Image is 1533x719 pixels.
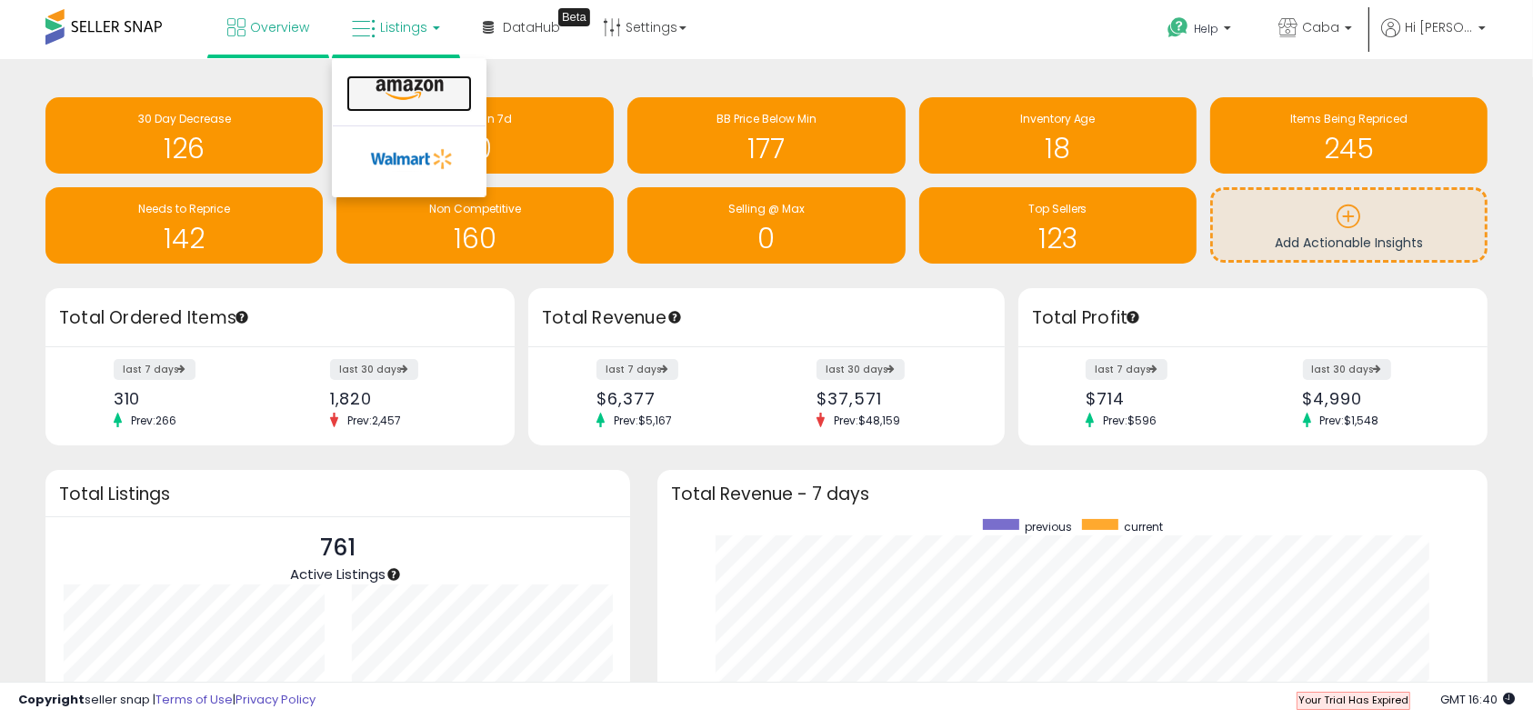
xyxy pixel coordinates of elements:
[1125,309,1141,325] div: Tooltip anchor
[503,18,560,36] span: DataHub
[1405,18,1473,36] span: Hi [PERSON_NAME]
[155,691,233,708] a: Terms of Use
[1194,21,1218,36] span: Help
[825,413,909,428] span: Prev: $48,159
[671,487,1474,501] h3: Total Revenue - 7 days
[636,224,896,254] h1: 0
[330,359,418,380] label: last 30 days
[114,389,266,408] div: 310
[627,187,905,264] a: Selling @ Max 0
[1167,16,1189,39] i: Get Help
[122,413,185,428] span: Prev: 266
[1303,359,1391,380] label: last 30 days
[627,97,905,174] a: BB Price Below Min 177
[138,111,231,126] span: 30 Day Decrease
[138,201,230,216] span: Needs to Reprice
[928,134,1187,164] h1: 18
[817,389,973,408] div: $37,571
[330,389,483,408] div: 1,820
[250,18,309,36] span: Overview
[1032,305,1474,331] h3: Total Profit
[1213,190,1485,260] a: Add Actionable Insights
[1020,111,1096,126] span: Inventory Age
[235,691,316,708] a: Privacy Policy
[18,691,85,708] strong: Copyright
[1026,519,1073,534] span: previous
[1153,3,1249,59] a: Help
[716,111,817,126] span: BB Price Below Min
[1381,18,1486,59] a: Hi [PERSON_NAME]
[45,187,323,264] a: Needs to Reprice 142
[542,305,991,331] h3: Total Revenue
[234,309,250,325] div: Tooltip anchor
[346,224,605,254] h1: 160
[728,201,805,216] span: Selling @ Max
[380,18,427,36] span: Listings
[55,224,314,254] h1: 142
[386,566,402,583] div: Tooltip anchor
[1440,691,1515,708] span: 2025-09-16 16:40 GMT
[666,309,683,325] div: Tooltip anchor
[605,413,681,428] span: Prev: $5,167
[1219,134,1478,164] h1: 245
[45,97,323,174] a: 30 Day Decrease 126
[59,487,616,501] h3: Total Listings
[429,201,521,216] span: Non Competitive
[1290,111,1408,126] span: Items Being Repriced
[290,564,386,584] span: Active Listings
[338,413,410,428] span: Prev: 2,457
[558,8,590,26] div: Tooltip anchor
[1086,359,1167,380] label: last 7 days
[1094,413,1166,428] span: Prev: $596
[1028,201,1087,216] span: Top Sellers
[114,359,195,380] label: last 7 days
[59,305,501,331] h3: Total Ordered Items
[336,187,614,264] a: Non Competitive 160
[919,97,1197,174] a: Inventory Age 18
[817,359,905,380] label: last 30 days
[290,531,386,565] p: 761
[1275,234,1423,252] span: Add Actionable Insights
[919,187,1197,264] a: Top Sellers 123
[1303,389,1456,408] div: $4,990
[1210,97,1488,174] a: Items Being Repriced 245
[1298,693,1408,707] span: Your Trial Has Expired
[55,134,314,164] h1: 126
[18,692,316,709] div: seller snap | |
[1086,389,1238,408] div: $714
[1125,519,1164,534] span: current
[1311,413,1388,428] span: Prev: $1,548
[1302,18,1339,36] span: Caba
[596,359,678,380] label: last 7 days
[439,111,512,126] span: BB Drop in 7d
[596,389,753,408] div: $6,377
[928,224,1187,254] h1: 123
[636,134,896,164] h1: 177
